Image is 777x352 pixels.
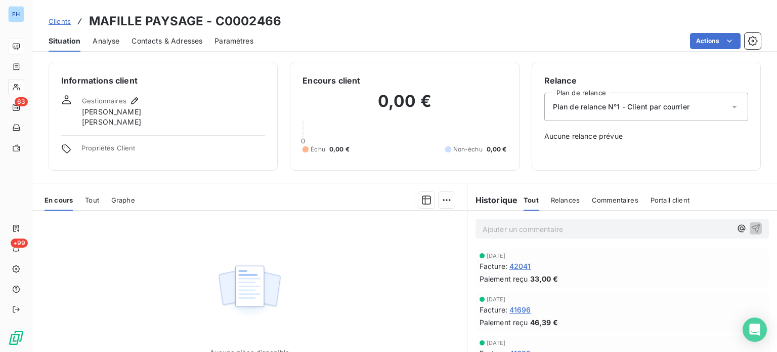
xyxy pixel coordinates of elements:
[85,196,99,204] span: Tout
[467,194,518,206] h6: Historique
[329,145,350,154] span: 0,00 €
[49,17,71,25] span: Clients
[111,196,135,204] span: Graphe
[8,330,24,346] img: Logo LeanPay
[303,74,360,87] h6: Encours client
[480,261,507,271] span: Facture :
[480,304,507,315] span: Facture :
[301,137,305,145] span: 0
[93,36,119,46] span: Analyse
[530,273,558,284] span: 33,00 €
[311,145,325,154] span: Échu
[553,102,689,112] span: Plan de relance N°1 - Client par courrier
[453,145,483,154] span: Non-échu
[61,74,265,87] h6: Informations client
[487,253,506,259] span: [DATE]
[214,36,253,46] span: Paramètres
[743,318,767,342] div: Open Intercom Messenger
[551,196,580,204] span: Relances
[651,196,689,204] span: Portail client
[480,317,528,328] span: Paiement reçu
[11,239,28,248] span: +99
[8,6,24,22] div: EH
[303,91,506,122] h2: 0,00 €
[217,260,282,323] img: Empty state
[82,107,141,117] span: [PERSON_NAME]
[82,97,126,105] span: Gestionnaires
[480,273,528,284] span: Paiement reçu
[530,317,558,328] span: 46,39 €
[132,36,202,46] span: Contacts & Adresses
[509,304,531,315] span: 41696
[81,144,265,158] span: Propriétés Client
[82,117,141,127] span: [PERSON_NAME]
[592,196,638,204] span: Commentaires
[49,16,71,26] a: Clients
[524,196,539,204] span: Tout
[487,340,506,346] span: [DATE]
[49,36,80,46] span: Situation
[89,12,281,30] h3: MAFILLE PAYSAGE - C0002466
[487,296,506,302] span: [DATE]
[544,131,748,141] span: Aucune relance prévue
[509,261,531,271] span: 42041
[45,196,73,204] span: En cours
[15,97,28,106] span: 63
[690,33,741,49] button: Actions
[487,145,507,154] span: 0,00 €
[544,74,748,87] h6: Relance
